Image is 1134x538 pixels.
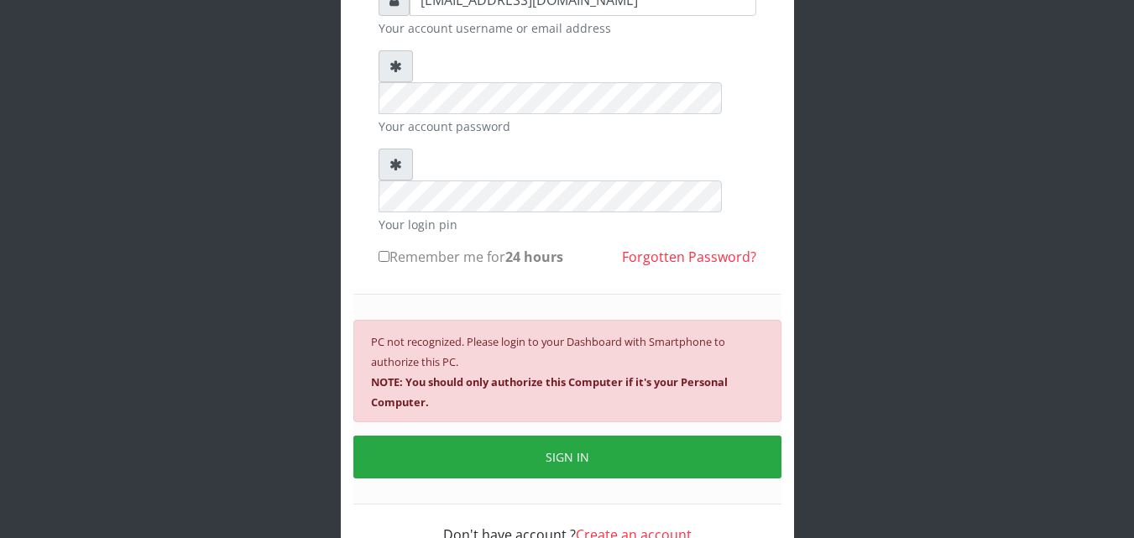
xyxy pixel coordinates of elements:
label: Remember me for [379,247,563,267]
small: Your login pin [379,216,756,233]
b: NOTE: You should only authorize this Computer if it's your Personal Computer. [371,374,728,410]
small: Your account password [379,118,756,135]
input: Remember me for24 hours [379,251,389,262]
button: SIGN IN [353,436,781,478]
b: 24 hours [505,248,563,266]
a: Forgotten Password? [622,248,756,266]
small: Your account username or email address [379,19,756,37]
small: PC not recognized. Please login to your Dashboard with Smartphone to authorize this PC. [371,334,728,410]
